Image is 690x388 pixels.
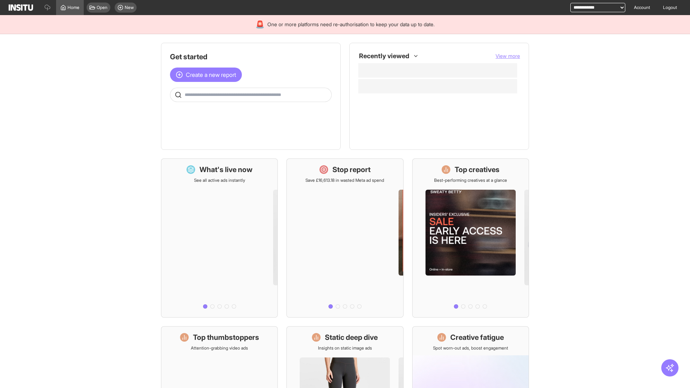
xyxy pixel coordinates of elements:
p: Best-performing creatives at a glance [434,177,507,183]
h1: Static deep dive [325,332,378,342]
a: Stop reportSave £16,613.18 in wasted Meta ad spend [286,158,403,318]
button: Create a new report [170,68,242,82]
h1: Get started [170,52,332,62]
img: Logo [9,4,33,11]
p: Save £16,613.18 in wasted Meta ad spend [305,177,384,183]
p: Attention-grabbing video ads [191,345,248,351]
p: Insights on static image ads [318,345,372,351]
h1: What's live now [199,165,253,175]
span: Create a new report [186,70,236,79]
h1: Top thumbstoppers [193,332,259,342]
span: View more [496,53,520,59]
button: View more [496,52,520,60]
span: One or more platforms need re-authorisation to keep your data up to date. [267,21,434,28]
a: Top creativesBest-performing creatives at a glance [412,158,529,318]
h1: Top creatives [455,165,500,175]
span: New [125,5,134,10]
span: Open [97,5,107,10]
div: 🚨 [256,19,264,29]
p: See all active ads instantly [194,177,245,183]
h1: Stop report [332,165,371,175]
span: Home [68,5,79,10]
a: What's live nowSee all active ads instantly [161,158,278,318]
